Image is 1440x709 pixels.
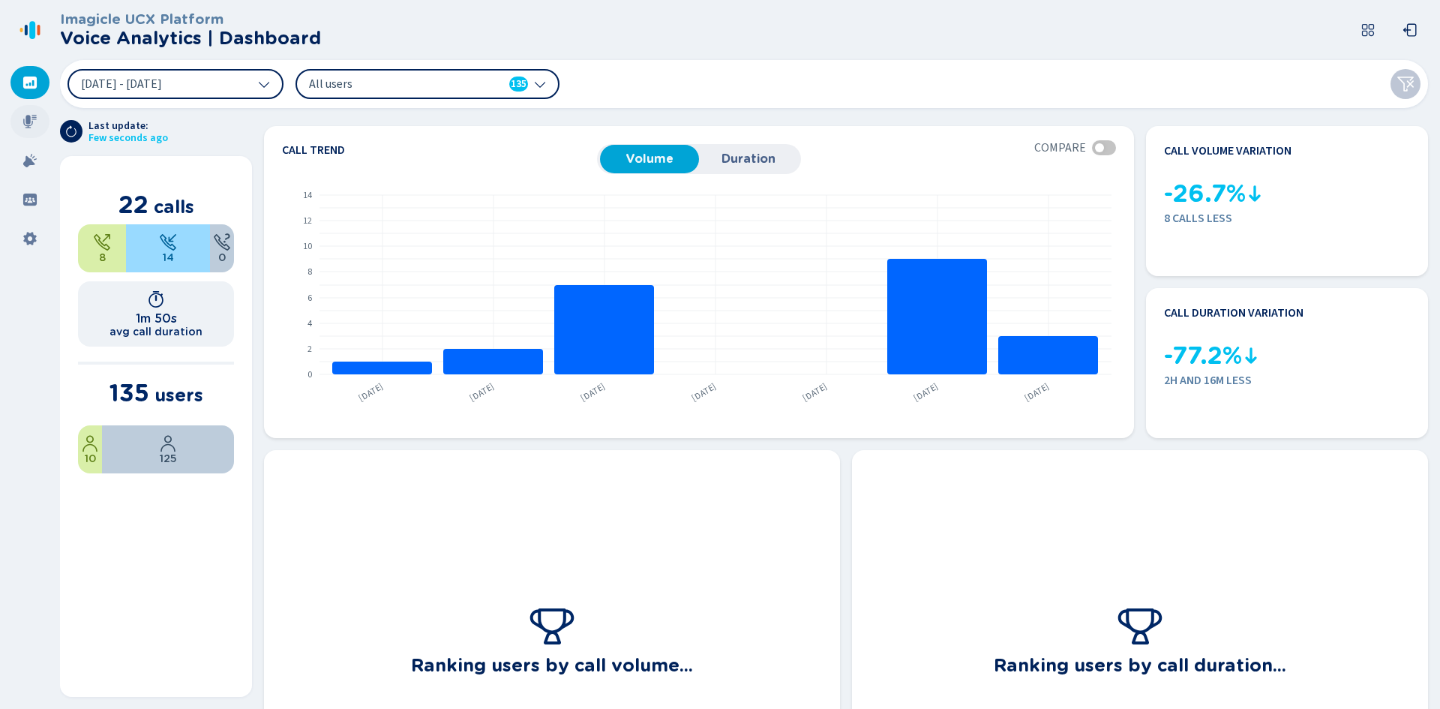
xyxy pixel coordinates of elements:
[218,251,226,263] span: 0
[85,452,96,464] span: 10
[1034,141,1086,155] span: Compare
[356,380,385,404] text: [DATE]
[607,152,691,166] span: Volume
[307,317,312,330] text: 4
[1164,212,1410,225] span: 8 calls less
[1402,23,1417,38] svg: box-arrow-left
[1164,342,1242,370] span: -77.2%
[60,11,321,28] h3: Imagicle UCX Platform
[1246,185,1264,203] svg: kpi-down
[159,233,177,251] svg: telephone-inbound
[303,215,312,227] text: 12
[159,434,177,452] svg: user-profile
[81,78,162,90] span: [DATE] - [DATE]
[147,290,165,308] svg: timer
[88,132,168,144] span: Few seconds ago
[1390,69,1420,99] button: Clear filters
[706,152,790,166] span: Duration
[411,650,693,676] h3: Ranking users by call volume...
[22,153,37,168] svg: alarm-filled
[1396,75,1414,93] svg: funnel-disabled
[600,145,699,173] button: Volume
[303,240,312,253] text: 10
[1164,306,1303,320] h4: Call duration variation
[154,384,203,406] span: users
[307,292,312,305] text: 6
[578,380,607,404] text: [DATE]
[1164,374,1410,387] span: 2h and 16m less
[163,251,174,263] span: 14
[78,425,102,473] div: 7.41%
[1242,347,1260,365] svg: kpi-down
[78,224,126,272] div: 36.36%
[136,311,177,326] h1: 1m 50s
[307,368,312,381] text: 0
[307,266,312,278] text: 8
[309,76,481,92] span: All users
[10,183,49,216] div: Groups
[10,66,49,99] div: Dashboard
[126,224,210,272] div: 63.64%
[81,434,99,452] svg: user-profile
[699,145,798,173] button: Duration
[154,196,194,218] span: calls
[118,190,148,219] span: 22
[467,380,496,404] text: [DATE]
[689,380,718,404] text: [DATE]
[22,75,37,90] svg: dashboard-filled
[1164,144,1291,158] h4: Call volume variation
[160,452,177,464] span: 125
[303,189,312,202] text: 14
[67,69,283,99] button: [DATE] - [DATE]
[109,326,202,338] h2: avg call duration
[282,144,597,156] h4: Call trend
[213,233,231,251] svg: unknown-call
[994,650,1286,676] h3: Ranking users by call duration...
[10,222,49,255] div: Settings
[511,77,526,92] span: 135
[88,120,168,132] span: Last update:
[109,378,149,407] span: 135
[258,78,270,90] svg: chevron-down
[99,251,106,263] span: 8
[22,114,37,129] svg: mic-fill
[307,343,312,356] text: 2
[60,28,321,49] h2: Voice Analytics | Dashboard
[10,144,49,177] div: Alarms
[93,233,111,251] svg: telephone-outbound
[10,105,49,138] div: Recordings
[102,425,234,473] div: 92.59%
[22,192,37,207] svg: groups-filled
[1022,380,1051,404] text: [DATE]
[800,380,829,404] text: [DATE]
[1164,180,1246,208] span: -26.7%
[210,224,234,272] div: 0%
[911,380,940,404] text: [DATE]
[534,78,546,90] svg: chevron-down
[65,125,77,137] svg: arrow-clockwise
